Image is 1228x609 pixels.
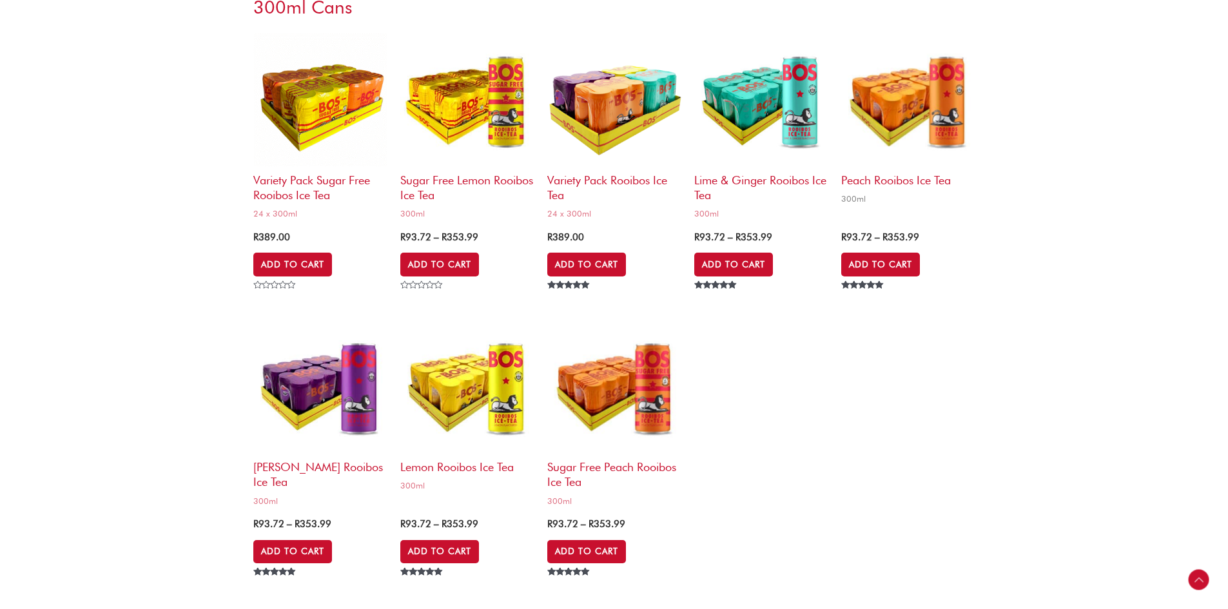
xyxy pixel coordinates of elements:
h2: [PERSON_NAME] Rooibos Ice Tea [253,453,387,490]
h2: Variety Pack Rooibos Ice Tea [547,166,681,203]
span: 24 x 300ml [547,208,681,219]
span: 300ml [694,208,828,219]
span: Rated out of 5 [547,568,590,605]
span: 300ml [841,193,975,204]
h2: Peach Rooibos Ice Tea [841,166,975,188]
a: Select options for “Lemon Rooibos Ice Tea” [400,540,479,563]
a: Select options for “Sugar Free Peach Rooibos Ice Tea” [547,540,626,563]
span: R [400,231,405,243]
span: Rated out of 5 [841,281,886,318]
span: – [875,231,880,243]
h2: Lemon Rooibos Ice Tea [400,453,534,474]
a: Lime & Ginger Rooibos Ice Tea300ml [694,32,828,224]
bdi: 93.72 [400,518,431,530]
span: 300ml [400,208,534,219]
span: Rated out of 5 [547,281,592,318]
bdi: 93.72 [547,518,578,530]
img: sugar free lemon rooibos ice tea [400,32,534,166]
bdi: 93.72 [253,518,284,530]
a: Sugar Free Peach Rooibos Ice Tea300ml [547,319,681,510]
a: Select options for “Lime & Ginger Rooibos Ice Tea” [694,253,773,276]
a: Variety Pack Sugar Free Rooibos Ice Tea24 x 300ml [253,32,387,224]
bdi: 389.00 [253,231,290,243]
img: Berry Rooibos Ice Tea [253,319,387,453]
span: 300ml [253,496,387,507]
h2: Lime & Ginger Rooibos Ice Tea [694,166,828,203]
a: Select options for “Sugar Free Lemon Rooibos Ice Tea” [400,253,479,276]
span: 300ml [400,480,534,491]
span: R [841,231,846,243]
span: – [581,518,586,530]
a: Lemon Rooibos Ice Tea300ml [400,319,534,496]
span: – [434,518,439,530]
img: Lemon Rooibos Ice Tea [400,319,534,453]
span: R [442,518,447,530]
h2: Variety Pack Sugar Free Rooibos Ice Tea [253,166,387,203]
a: Add to cart: “Variety Pack Sugar Free Rooibos Ice Tea” [253,253,332,276]
span: – [728,231,733,243]
a: Sugar Free Lemon Rooibos Ice Tea300ml [400,32,534,224]
span: R [253,231,258,243]
a: Select options for “Berry Rooibos Ice Tea” [253,540,332,563]
bdi: 93.72 [400,231,431,243]
span: R [442,231,447,243]
bdi: 389.00 [547,231,584,243]
span: 24 x 300ml [253,208,387,219]
bdi: 353.99 [882,231,919,243]
span: R [253,518,258,530]
span: R [295,518,300,530]
a: Peach Rooibos Ice Tea300ml [841,32,975,209]
a: Variety Pack Rooibos Ice Tea24 x 300ml [547,32,681,224]
span: R [547,231,552,243]
span: R [547,518,552,530]
span: R [694,231,699,243]
bdi: 93.72 [841,231,872,243]
bdi: 353.99 [442,518,478,530]
bdi: 353.99 [589,518,625,530]
img: Sugar Free Peach Rooibos Ice Tea [547,319,681,453]
img: Lime & Ginger Rooibos Ice Tea [694,32,828,166]
img: Variety Pack Rooibos Ice Tea [547,32,681,166]
a: Add to cart: “Variety Pack Rooibos Ice Tea” [547,253,626,276]
span: Rated out of 5 [400,568,445,605]
span: 300ml [547,496,681,507]
bdi: 353.99 [736,231,772,243]
span: Rated out of 5 [253,568,298,605]
h2: Sugar Free Peach Rooibos Ice Tea [547,453,681,490]
span: R [589,518,594,530]
img: Peach Rooibos Ice Tea [841,32,975,166]
span: – [434,231,439,243]
span: R [736,231,741,243]
span: R [882,231,888,243]
span: – [287,518,292,530]
h2: Sugar Free Lemon Rooibos Ice Tea [400,166,534,203]
bdi: 353.99 [442,231,478,243]
a: Select options for “Peach Rooibos Ice Tea” [841,253,920,276]
span: R [400,518,405,530]
span: Rated out of 5 [694,281,739,318]
bdi: 93.72 [694,231,725,243]
a: [PERSON_NAME] Rooibos Ice Tea300ml [253,319,387,510]
img: variety pack sugar free rooibos ice tea [253,32,387,166]
bdi: 353.99 [295,518,331,530]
